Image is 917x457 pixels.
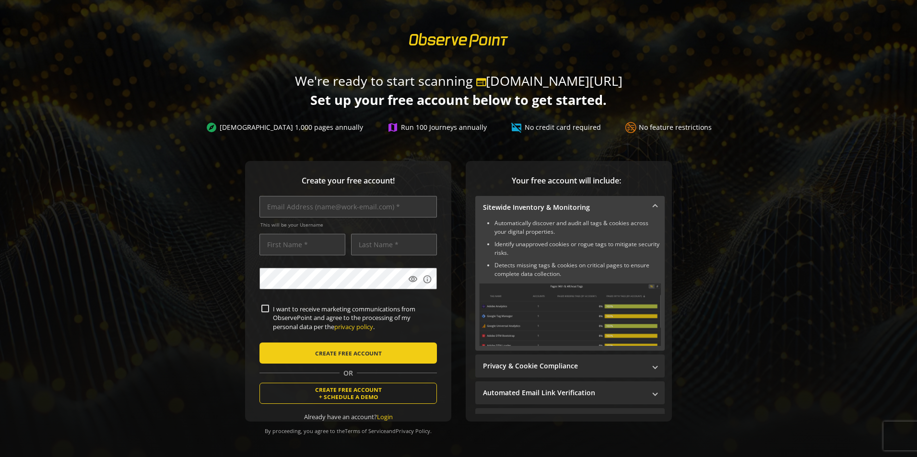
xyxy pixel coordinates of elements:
mat-icon: web [475,76,487,88]
div: Run 100 Journeys annually [387,122,487,133]
button: CREATE FREE ACCOUNT [259,343,437,364]
span: OR [340,368,357,378]
img: Sitewide Inventory & Monitoring [479,283,661,346]
a: Terms of Service [345,427,386,434]
a: Privacy Policy [396,427,430,434]
div: Already have an account? [259,412,437,422]
mat-panel-title: Privacy & Cookie Compliance [483,361,646,371]
span: Create your free account! [259,175,437,186]
mat-expansion-panel-header: Automated Email Link Verification [475,381,665,404]
mat-icon: info [423,274,432,284]
mat-icon: visibility [408,274,418,284]
input: Email Address (name@work-email.com) * [259,196,437,217]
mat-icon: explore [206,122,217,133]
mat-panel-title: Automated Email Link Verification [483,388,646,398]
mat-expansion-panel-header: Privacy & Cookie Compliance [475,354,665,377]
a: Login [377,412,393,421]
span: This will be your Username [260,221,437,228]
div: [DEMOGRAPHIC_DATA] 1,000 pages annually [206,122,363,133]
span: CREATE FREE ACCOUNT + SCHEDULE A DEMO [315,386,382,400]
span: CREATE FREE ACCOUNT [315,344,382,362]
mat-expansion-panel-header: Performance Monitoring with Web Vitals [475,408,665,431]
input: First Name * [259,234,345,255]
span: Set up your free account below to get started. [310,91,607,109]
div: No credit card required [511,122,601,133]
mat-icon: map [387,122,399,133]
div: Sitewide Inventory & Monitoring [475,219,665,351]
li: Automatically discover and audit all tags & cookies across your digital properties. [494,219,661,236]
li: Detects missing tags & cookies on critical pages to ensure complete data collection. [494,261,661,278]
span: Your free account will include: [475,175,658,186]
span: [DOMAIN_NAME][URL] [473,71,623,91]
div: No feature restrictions [625,122,712,133]
a: privacy policy [334,322,373,331]
button: CREATE FREE ACCOUNT+ SCHEDULE A DEMO [259,383,437,404]
div: By proceeding, you agree to the and . [259,421,437,434]
mat-expansion-panel-header: Sitewide Inventory & Monitoring [475,196,665,219]
li: Identify unapproved cookies or rogue tags to mitigate security risks. [494,240,661,257]
label: I want to receive marketing communications from ObservePoint and agree to the processing of my pe... [269,305,435,331]
mat-panel-title: Sitewide Inventory & Monitoring [483,203,646,212]
mat-icon: credit_card_off [511,122,522,133]
input: Last Name * [351,234,437,255]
